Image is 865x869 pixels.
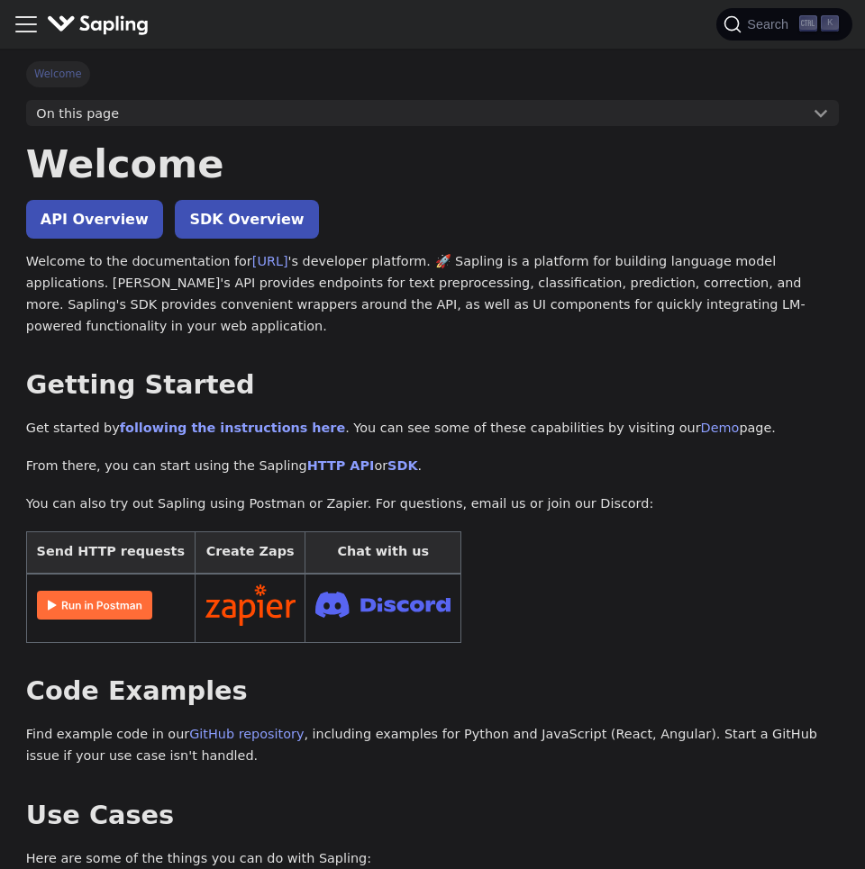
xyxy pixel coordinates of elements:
h2: Getting Started [26,369,839,402]
p: You can also try out Sapling using Postman or Zapier. For questions, email us or join our Discord: [26,493,839,515]
h2: Code Examples [26,675,839,708]
nav: Breadcrumbs [26,61,839,86]
th: Send HTTP requests [26,531,195,574]
img: Run in Postman [37,591,152,620]
a: SDK Overview [175,200,318,239]
th: Create Zaps [195,531,305,574]
h2: Use Cases [26,800,839,832]
img: Sapling.ai [47,12,150,38]
kbd: K [821,15,839,32]
a: [URL] [252,254,288,268]
p: Welcome to the documentation for 's developer platform. 🚀 Sapling is a platform for building lang... [26,251,839,337]
h1: Welcome [26,140,839,188]
a: API Overview [26,200,163,239]
a: SDK [387,458,417,473]
span: Search [742,17,799,32]
button: Search (Ctrl+K) [716,8,851,41]
span: Welcome [26,61,90,86]
a: following the instructions here [120,421,345,435]
button: Toggle navigation bar [13,11,40,38]
th: Chat with us [305,531,461,574]
a: Sapling.ai [47,12,156,38]
p: From there, you can start using the Sapling or . [26,456,839,477]
button: On this page [26,100,839,127]
p: Find example code in our , including examples for Python and JavaScript (React, Angular). Start a... [26,724,839,767]
img: Join Discord [315,586,451,623]
img: Connect in Zapier [205,584,296,626]
a: GitHub repository [189,727,304,741]
a: HTTP API [307,458,375,473]
a: Demo [701,421,740,435]
p: Get started by . You can see some of these capabilities by visiting our page. [26,418,839,439]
